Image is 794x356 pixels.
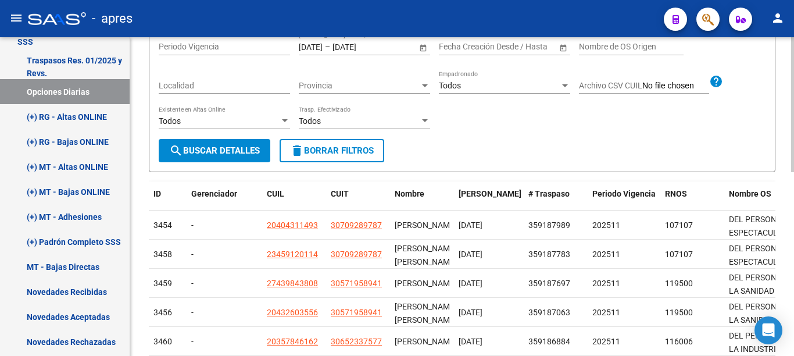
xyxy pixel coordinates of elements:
[528,189,570,198] span: # Traspaso
[395,244,457,266] span: [PERSON_NAME] [PERSON_NAME]
[149,181,187,220] datatable-header-cell: ID
[395,279,457,288] span: [PERSON_NAME]
[592,189,656,198] span: Periodo Vigencia
[290,144,304,158] mat-icon: delete
[153,308,172,317] span: 3456
[299,81,420,91] span: Provincia
[331,308,382,317] span: 30571958941
[665,279,693,288] span: 119500
[665,220,693,230] span: 107107
[153,189,161,198] span: ID
[592,279,620,288] span: 202511
[262,181,326,220] datatable-header-cell: CUIL
[153,337,172,346] span: 3460
[331,189,349,198] span: CUIT
[191,220,194,230] span: -
[665,250,693,259] span: 107107
[267,308,318,317] span: 20432603556
[439,81,461,90] span: Todos
[579,81,642,90] span: Archivo CSV CUIL
[395,302,457,325] span: [PERSON_NAME] [PERSON_NAME]
[642,81,709,91] input: Archivo CSV CUIL
[454,181,524,220] datatable-header-cell: Fecha Traspaso
[153,279,172,288] span: 3459
[665,308,693,317] span: 119500
[459,248,519,261] div: [DATE]
[267,250,318,259] span: 23459120114
[557,41,569,54] button: Open calendar
[191,337,194,346] span: -
[331,337,382,346] span: 30652337577
[159,139,270,162] button: Buscar Detalles
[169,144,183,158] mat-icon: search
[159,116,181,126] span: Todos
[665,189,687,198] span: RNOS
[191,308,194,317] span: -
[9,11,23,25] mat-icon: menu
[153,220,172,230] span: 3454
[660,181,724,220] datatable-header-cell: RNOS
[153,250,172,259] span: 3458
[459,219,519,232] div: [DATE]
[528,337,570,346] span: 359186884
[395,189,424,198] span: Nombre
[331,250,382,259] span: 30709289787
[665,337,693,346] span: 116006
[325,42,330,52] span: –
[187,181,262,220] datatable-header-cell: Gerenciador
[191,189,237,198] span: Gerenciador
[169,145,260,156] span: Buscar Detalles
[267,189,284,198] span: CUIL
[709,74,723,88] mat-icon: help
[395,337,457,346] span: [PERSON_NAME]
[267,220,318,230] span: 20404311493
[754,316,782,344] div: Open Intercom Messenger
[459,335,519,348] div: [DATE]
[299,116,321,126] span: Todos
[390,181,454,220] datatable-header-cell: Nombre
[191,279,194,288] span: -
[528,220,570,230] span: 359187989
[771,11,785,25] mat-icon: person
[92,6,133,31] span: - apres
[491,42,548,52] input: Fecha fin
[592,250,620,259] span: 202511
[592,308,620,317] span: 202511
[267,279,318,288] span: 27439843808
[191,250,194,259] span: -
[331,279,382,288] span: 30571958941
[528,279,570,288] span: 359187697
[459,189,521,198] span: [PERSON_NAME]
[729,189,771,198] span: Nombre OS
[528,308,570,317] span: 359187063
[417,41,429,54] button: Open calendar
[267,337,318,346] span: 20357846162
[290,145,374,156] span: Borrar Filtros
[280,139,384,162] button: Borrar Filtros
[395,220,457,230] span: [PERSON_NAME]
[326,181,390,220] datatable-header-cell: CUIT
[439,42,481,52] input: Fecha inicio
[331,220,382,230] span: 30709289787
[592,337,620,346] span: 202511
[592,220,620,230] span: 202511
[299,42,323,52] input: Fecha inicio
[459,277,519,290] div: [DATE]
[528,250,570,259] span: 359187783
[588,181,660,220] datatable-header-cell: Periodo Vigencia
[524,181,588,220] datatable-header-cell: # Traspaso
[459,306,519,319] div: [DATE]
[332,42,389,52] input: Fecha fin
